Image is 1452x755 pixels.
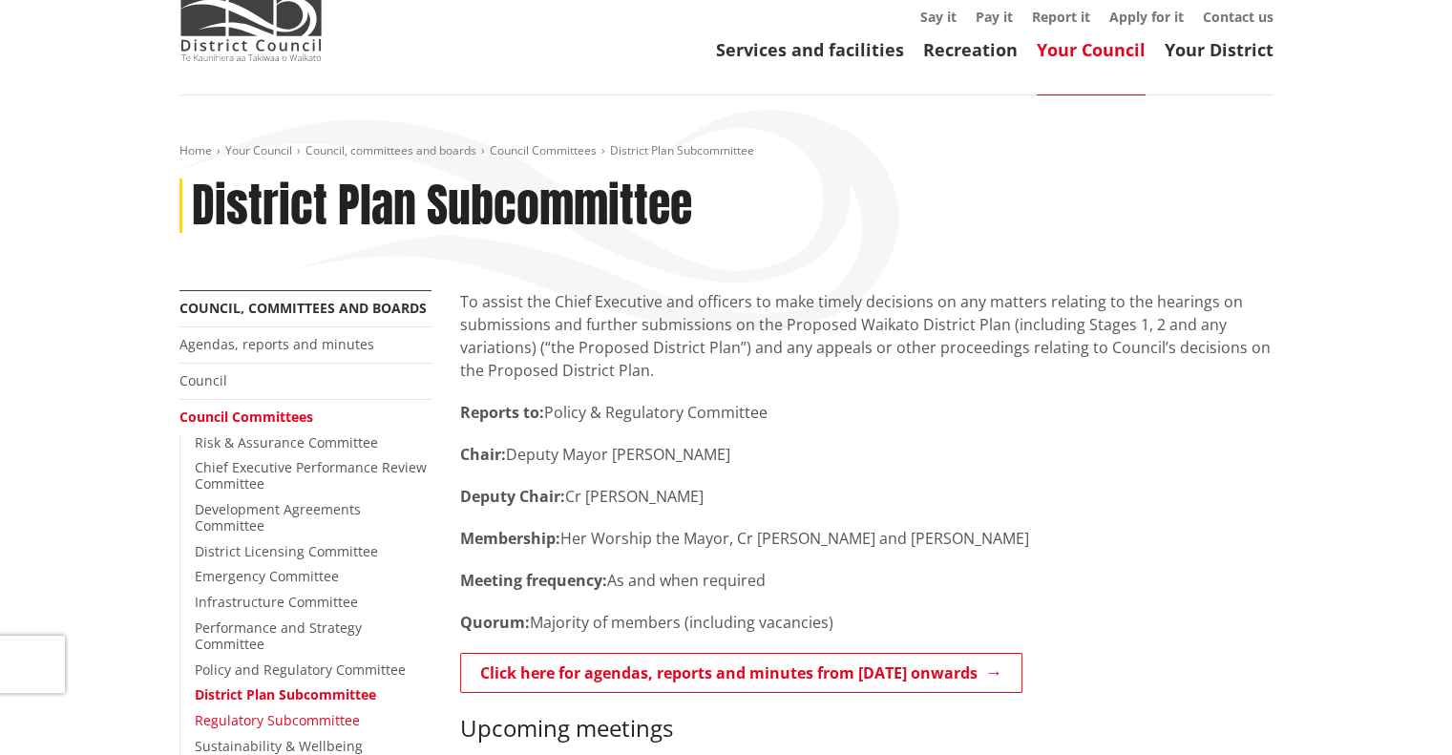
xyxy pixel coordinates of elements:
a: Chief Executive Performance Review Committee [195,458,427,493]
p: As and when required [460,569,1273,592]
a: Apply for it [1109,8,1184,26]
a: District Licensing Committee [195,542,378,560]
a: Council [179,371,227,389]
a: Council, committees and boards [305,142,476,158]
a: Pay it [976,8,1013,26]
a: Contact us [1203,8,1273,26]
a: District Plan Subcommittee [195,685,376,703]
a: Report it [1032,8,1090,26]
a: Recreation [923,38,1018,61]
strong: Deputy Chair: [460,486,565,507]
p: To assist the Chief Executive and officers to make timely decisions on any matters relating to th... [460,290,1273,382]
strong: Chair: [460,444,506,465]
a: Services and facilities [716,38,904,61]
a: Home [179,142,212,158]
h3: Upcoming meetings [460,715,1273,743]
a: Council Committees [179,408,313,426]
iframe: Messenger Launcher [1364,675,1433,744]
p: Cr [PERSON_NAME] [460,485,1273,508]
p: Policy & Regulatory Committee [460,401,1273,424]
a: Click here for agendas, reports and minutes from [DATE] onwards [460,653,1022,693]
a: Risk & Assurance Committee [195,433,378,451]
a: Your District [1165,38,1273,61]
a: Development Agreements Committee [195,500,361,535]
a: Regulatory Subcommittee [195,711,360,729]
h1: District Plan Subcommittee [192,178,692,234]
a: Say it [920,8,957,26]
nav: breadcrumb [179,143,1273,159]
strong: Meeting frequency: [460,570,607,591]
strong: Quorum: [460,612,530,633]
a: Performance and Strategy Committee [195,619,362,653]
a: Your Council [1037,38,1146,61]
p: Deputy Mayor [PERSON_NAME] [460,443,1273,466]
a: Infrastructure Committee [195,593,358,611]
strong: Membership: [460,528,560,549]
a: Your Council [225,142,292,158]
a: Policy and Regulatory Committee [195,661,406,679]
a: Council, committees and boards [179,299,427,317]
p: Her Worship the Mayor, Cr [PERSON_NAME] and [PERSON_NAME] [460,527,1273,550]
span: District Plan Subcommittee [610,142,754,158]
a: Emergency Committee [195,567,339,585]
a: Council Committees [490,142,597,158]
p: Majority of members (including vacancies) [460,611,1273,634]
a: Agendas, reports and minutes [179,335,374,353]
strong: Reports to: [460,402,544,423]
